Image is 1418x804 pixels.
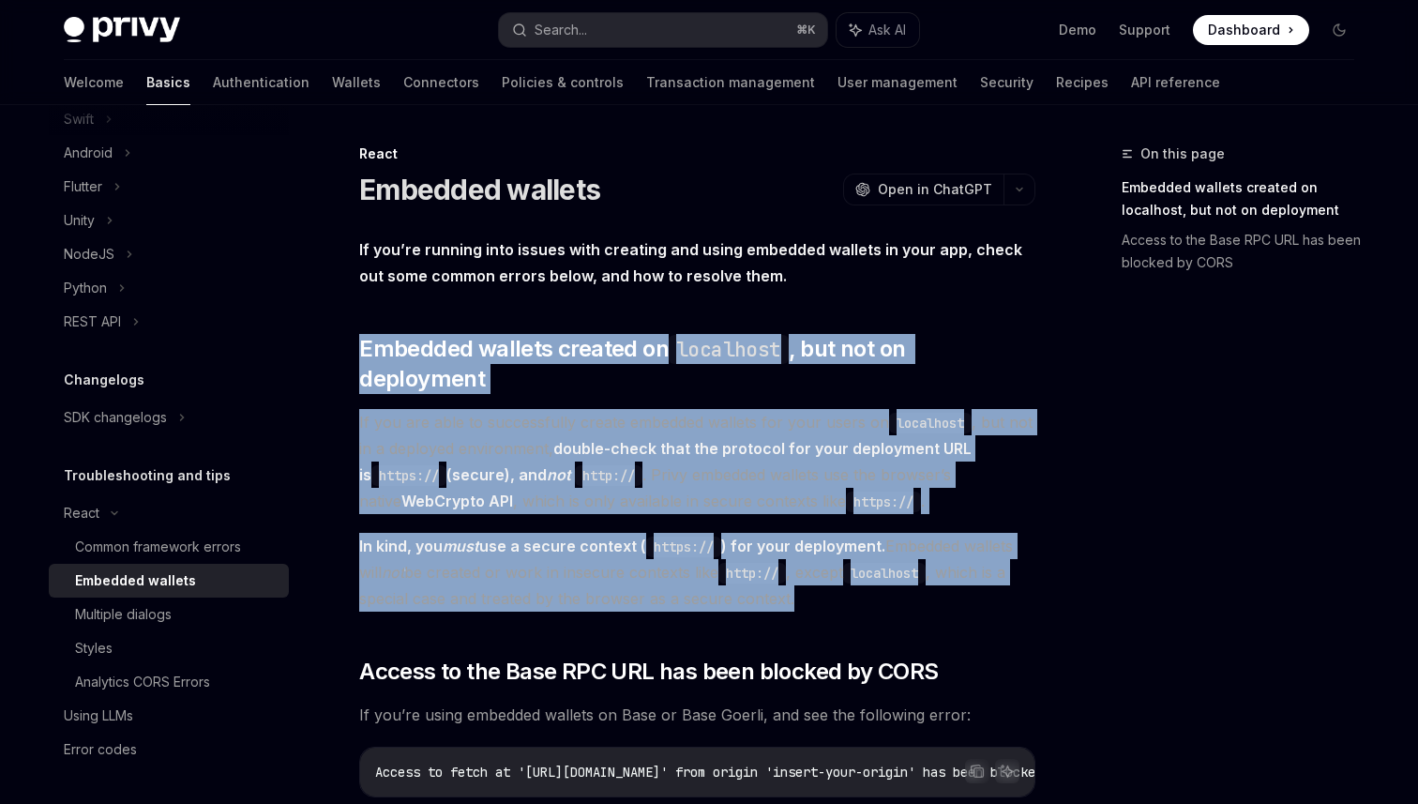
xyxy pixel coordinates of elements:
div: Analytics CORS Errors [75,671,210,693]
span: Access to the Base RPC URL has been blocked by CORS [359,657,938,687]
a: Dashboard [1193,15,1309,45]
div: Unity [64,209,95,232]
div: Error codes [64,738,137,761]
img: dark logo [64,17,180,43]
button: Ask AI [837,13,919,47]
em: must [443,537,479,555]
a: Welcome [64,60,124,105]
a: Wallets [332,60,381,105]
a: Access to the Base RPC URL has been blocked by CORS [1122,225,1369,278]
button: Ask AI [995,759,1019,783]
code: http:// [718,563,786,584]
div: Using LLMs [64,705,133,727]
div: Embedded wallets [75,569,196,592]
span: Embedded wallets will be created or work in insecure contexts like , except , which is a special ... [359,533,1035,612]
a: Basics [146,60,190,105]
a: User management [837,60,958,105]
a: Security [980,60,1033,105]
a: Support [1119,21,1170,39]
a: Error codes [49,733,289,766]
code: https:// [371,465,446,486]
a: Connectors [403,60,479,105]
strong: If you’re running into issues with creating and using embedded wallets in your app, check out som... [359,240,1022,285]
span: Ask AI [868,21,906,39]
div: NodeJS [64,243,114,265]
span: Access to fetch at '[URL][DOMAIN_NAME]' from origin 'insert-your-origin' has been blocked by CORS... [375,764,1178,781]
a: Using LLMs [49,699,289,733]
em: not [547,465,571,484]
a: Common framework errors [49,530,289,564]
code: http:// [575,465,642,486]
button: Copy the contents from the code block [965,759,989,783]
a: API reference [1131,60,1220,105]
span: On this page [1140,143,1225,165]
div: Android [64,142,113,164]
a: Authentication [213,60,309,105]
div: SDK changelogs [64,406,167,429]
a: Demo [1059,21,1096,39]
a: Styles [49,631,289,665]
div: Common framework errors [75,536,241,558]
button: Search...⌘K [499,13,827,47]
code: localhost [669,335,789,364]
a: Transaction management [646,60,815,105]
code: https:// [846,492,921,512]
div: Multiple dialogs [75,603,172,626]
span: Dashboard [1208,21,1280,39]
a: Analytics CORS Errors [49,665,289,699]
strong: double-check that the protocol for your deployment URL is (secure), and [359,439,972,484]
div: Python [64,277,107,299]
code: localhost [889,413,972,433]
button: Open in ChatGPT [843,174,1003,205]
div: REST API [64,311,121,333]
a: Embedded wallets created on localhost, but not on deployment [1122,173,1369,225]
code: https:// [646,537,721,557]
h5: Troubleshooting and tips [64,464,231,487]
em: not [382,563,404,582]
div: Flutter [64,175,102,198]
a: WebCrypto API [401,492,513,511]
a: Recipes [1056,60,1109,105]
a: Multiple dialogs [49,598,289,631]
h5: Changelogs [64,369,144,391]
a: Policies & controls [502,60,624,105]
div: React [64,502,99,524]
div: Search... [535,19,587,41]
span: If you’re using embedded wallets on Base or Base Goerli, and see the following error: [359,702,1035,728]
span: Open in ChatGPT [878,180,992,199]
a: Embedded wallets [49,564,289,598]
code: localhost [843,563,926,584]
span: Embedded wallets created on , but not on deployment [359,334,1035,394]
h1: Embedded wallets [359,173,600,206]
button: Toggle dark mode [1324,15,1354,45]
strong: In kind, you use a secure context ( ) for your deployment. [359,537,885,555]
div: Styles [75,637,113,660]
span: ⌘ K [796,23,816,38]
div: React [359,144,1035,163]
span: If you are able to successfully create embedded wallets for your users on , but not in a deployed... [359,409,1035,514]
